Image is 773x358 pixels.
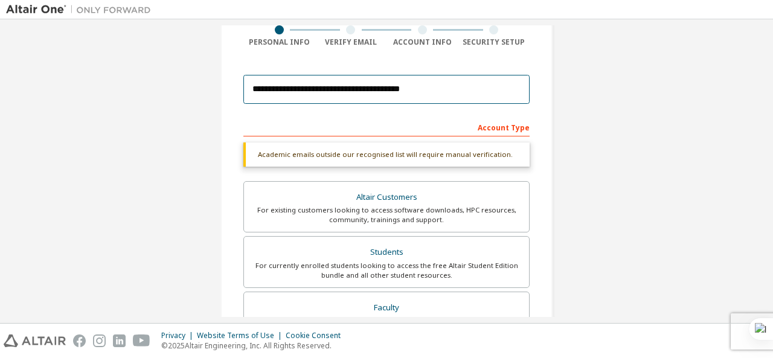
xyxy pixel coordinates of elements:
[251,205,522,225] div: For existing customers looking to access software downloads, HPC resources, community, trainings ...
[251,244,522,261] div: Students
[251,299,522,316] div: Faculty
[251,189,522,206] div: Altair Customers
[113,334,126,347] img: linkedin.svg
[243,142,530,167] div: Academic emails outside our recognised list will require manual verification.
[73,334,86,347] img: facebook.svg
[197,331,286,340] div: Website Terms of Use
[386,37,458,47] div: Account Info
[6,4,157,16] img: Altair One
[286,331,348,340] div: Cookie Consent
[161,340,348,351] p: © 2025 Altair Engineering, Inc. All Rights Reserved.
[133,334,150,347] img: youtube.svg
[315,37,387,47] div: Verify Email
[251,261,522,280] div: For currently enrolled students looking to access the free Altair Student Edition bundle and all ...
[458,37,530,47] div: Security Setup
[243,37,315,47] div: Personal Info
[251,316,522,336] div: For faculty & administrators of academic institutions administering students and accessing softwa...
[161,331,197,340] div: Privacy
[243,117,530,136] div: Account Type
[4,334,66,347] img: altair_logo.svg
[93,334,106,347] img: instagram.svg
